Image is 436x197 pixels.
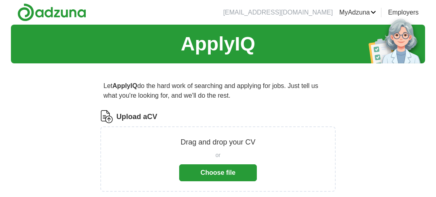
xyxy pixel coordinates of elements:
[388,8,419,17] a: Employers
[223,8,333,17] li: [EMAIL_ADDRESS][DOMAIN_NAME]
[179,164,257,181] button: Choose file
[181,29,255,59] h1: ApplyIQ
[112,82,137,89] strong: ApplyIQ
[116,111,157,122] label: Upload a CV
[339,8,377,17] a: MyAdzuna
[100,78,336,104] p: Let do the hard work of searching and applying for jobs. Just tell us what you're looking for, an...
[100,110,113,123] img: CV Icon
[17,3,86,21] img: Adzuna logo
[180,137,255,148] p: Drag and drop your CV
[216,151,220,159] span: or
